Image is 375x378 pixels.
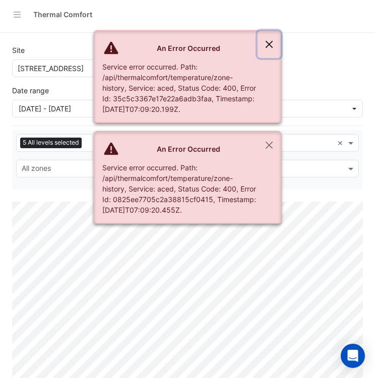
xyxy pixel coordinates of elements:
[337,138,346,148] span: Clear
[33,9,92,20] div: Thermal Comfort
[102,162,257,215] div: Service error occurred. Path: /api/thermalcomfort/temperature/zone-history, Service: aced, Status...
[102,61,257,114] div: Service error occurred. Path: /api/thermalcomfort/temperature/zone-history, Service: aced, Status...
[258,132,281,159] button: Close
[258,31,281,58] button: Close
[20,138,82,148] span: 5 All levels selected
[157,44,220,52] strong: An Error Occurred
[19,104,71,113] span: 01 Jan 24 - 31 Dec 24
[12,85,49,96] label: Date range
[12,100,363,117] button: [DATE] - [DATE]
[341,344,365,368] div: Open Intercom Messenger
[157,145,220,153] strong: An Error Occurred
[20,163,51,176] div: All zones
[12,45,25,55] label: Site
